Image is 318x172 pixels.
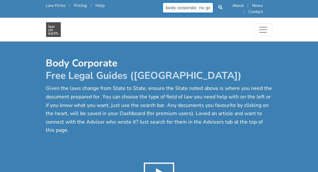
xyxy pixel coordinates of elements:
[244,9,245,15] span: /
[46,69,242,82] span: Free Legal Guides ([GEOGRAPHIC_DATA])
[96,3,105,9] a: Help
[163,3,213,13] input: Search
[254,23,272,36] button: Toggle navigation
[69,3,71,9] span: /
[46,22,61,37] img: Body Corporate - Free Legal Guides in - Free Legal Resources & Documents
[46,84,272,135] p: Given the laws change from State to State, ensure the State noted above is where you need the doc...
[247,3,249,9] span: /
[91,3,92,9] span: /
[46,3,66,9] a: Law Firms
[233,3,244,9] a: About
[252,3,263,9] a: News
[74,3,87,9] a: Pricing
[46,57,272,82] h1: Body Corporate
[249,9,263,15] a: Contact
